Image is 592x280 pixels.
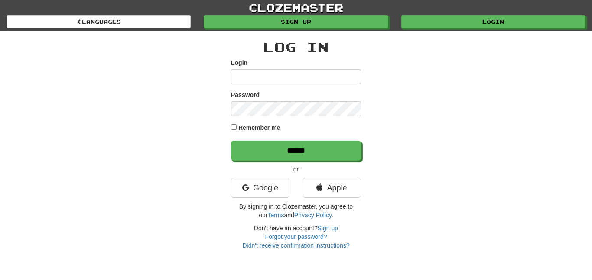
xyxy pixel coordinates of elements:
a: Terms [267,212,284,219]
a: Google [231,178,289,198]
a: Login [401,15,585,28]
a: Apple [303,178,361,198]
p: By signing in to Clozemaster, you agree to our and . [231,202,361,219]
h2: Log In [231,40,361,54]
a: Languages [7,15,191,28]
a: Privacy Policy [294,212,332,219]
a: Didn't receive confirmation instructions? [242,242,349,249]
label: Remember me [238,123,280,132]
label: Login [231,58,247,67]
a: Sign up [204,15,388,28]
div: Don't have an account? [231,224,361,250]
a: Sign up [318,225,338,232]
label: Password [231,90,260,99]
a: Forgot your password? [265,233,327,240]
p: or [231,165,361,174]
